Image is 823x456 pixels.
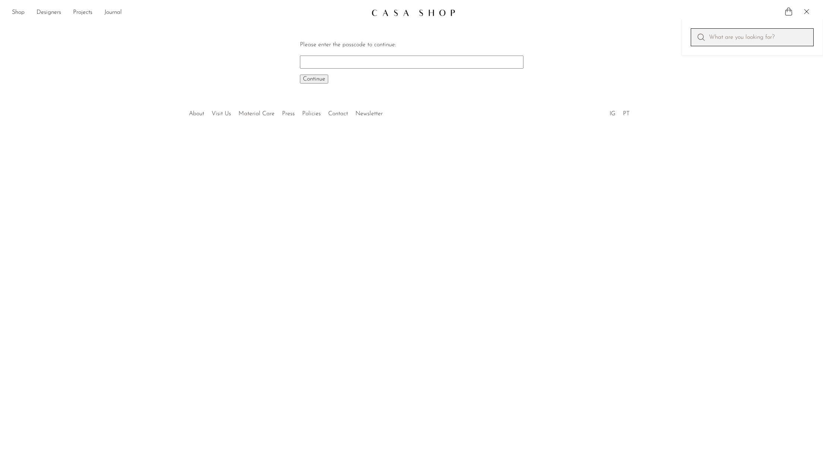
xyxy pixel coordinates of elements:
[623,111,630,117] a: PT
[606,105,633,119] ul: Social Medias
[185,105,386,119] ul: Quick links
[189,111,204,117] a: About
[300,75,328,84] button: Continue
[238,111,275,117] a: Material Care
[303,76,325,82] span: Continue
[300,42,396,48] label: Please enter the passcode to continue:
[37,8,61,18] a: Designers
[12,6,365,19] nav: Desktop navigation
[691,28,814,46] input: Perform a search
[302,111,321,117] a: Policies
[12,6,365,19] ul: NEW HEADER MENU
[610,111,615,117] a: IG
[104,8,122,18] a: Journal
[12,8,25,18] a: Shop
[73,8,92,18] a: Projects
[282,111,295,117] a: Press
[212,111,231,117] a: Visit Us
[328,111,348,117] a: Contact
